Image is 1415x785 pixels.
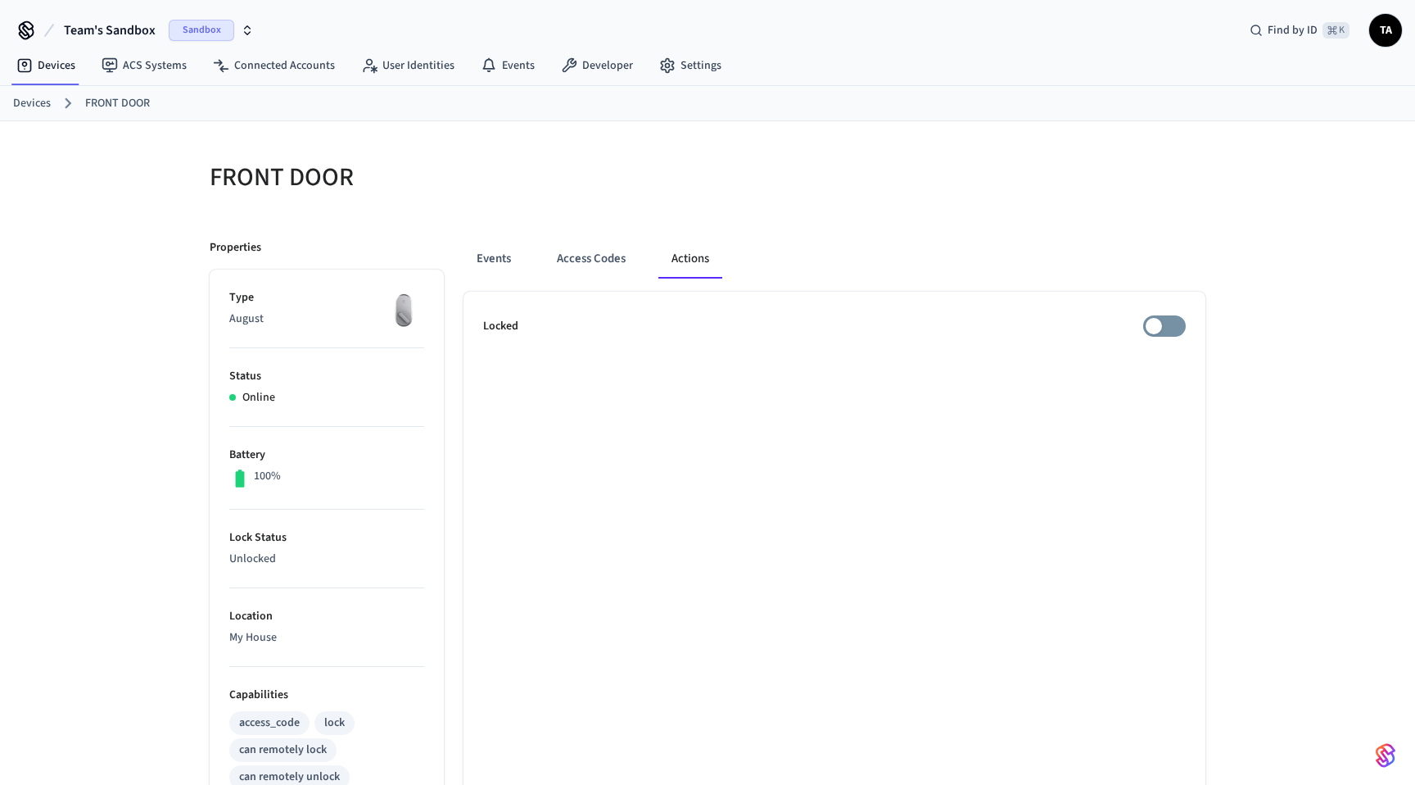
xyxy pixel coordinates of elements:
span: Team's Sandbox [64,20,156,40]
p: Location [229,608,424,625]
p: August [229,311,424,328]
p: My House [229,629,424,647]
img: August Wifi Smart Lock 3rd Gen, Silver, Front [383,289,424,330]
button: TA [1369,14,1402,47]
a: Connected Accounts [200,51,348,80]
div: ant example [463,239,1205,279]
p: Status [229,368,424,385]
p: Properties [210,239,261,256]
a: Devices [3,51,88,80]
p: Battery [229,447,424,464]
a: User Identities [348,51,468,80]
p: 100% [254,468,281,485]
a: Settings [646,51,735,80]
span: TA [1371,16,1400,45]
div: lock [324,715,345,732]
span: Sandbox [169,20,234,41]
a: Events [468,51,548,80]
p: Capabilities [229,687,424,704]
div: Find by ID⌘ K [1236,16,1363,45]
p: Type [229,289,424,306]
div: can remotely lock [239,742,327,759]
a: Devices [13,95,51,112]
button: Events [463,239,524,279]
p: Lock Status [229,529,424,547]
a: Developer [548,51,646,80]
p: Locked [483,318,518,335]
button: Access Codes [544,239,639,279]
a: ACS Systems [88,51,200,80]
a: FRONT DOOR [85,95,150,112]
p: Unlocked [229,551,424,568]
div: access_code [239,715,300,732]
button: Actions [658,239,722,279]
img: SeamLogoGradient.69752ec5.svg [1376,742,1395,769]
h5: FRONT DOOR [210,161,698,194]
p: Online [242,389,275,406]
span: ⌘ K [1322,22,1349,39]
span: Find by ID [1268,22,1318,39]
